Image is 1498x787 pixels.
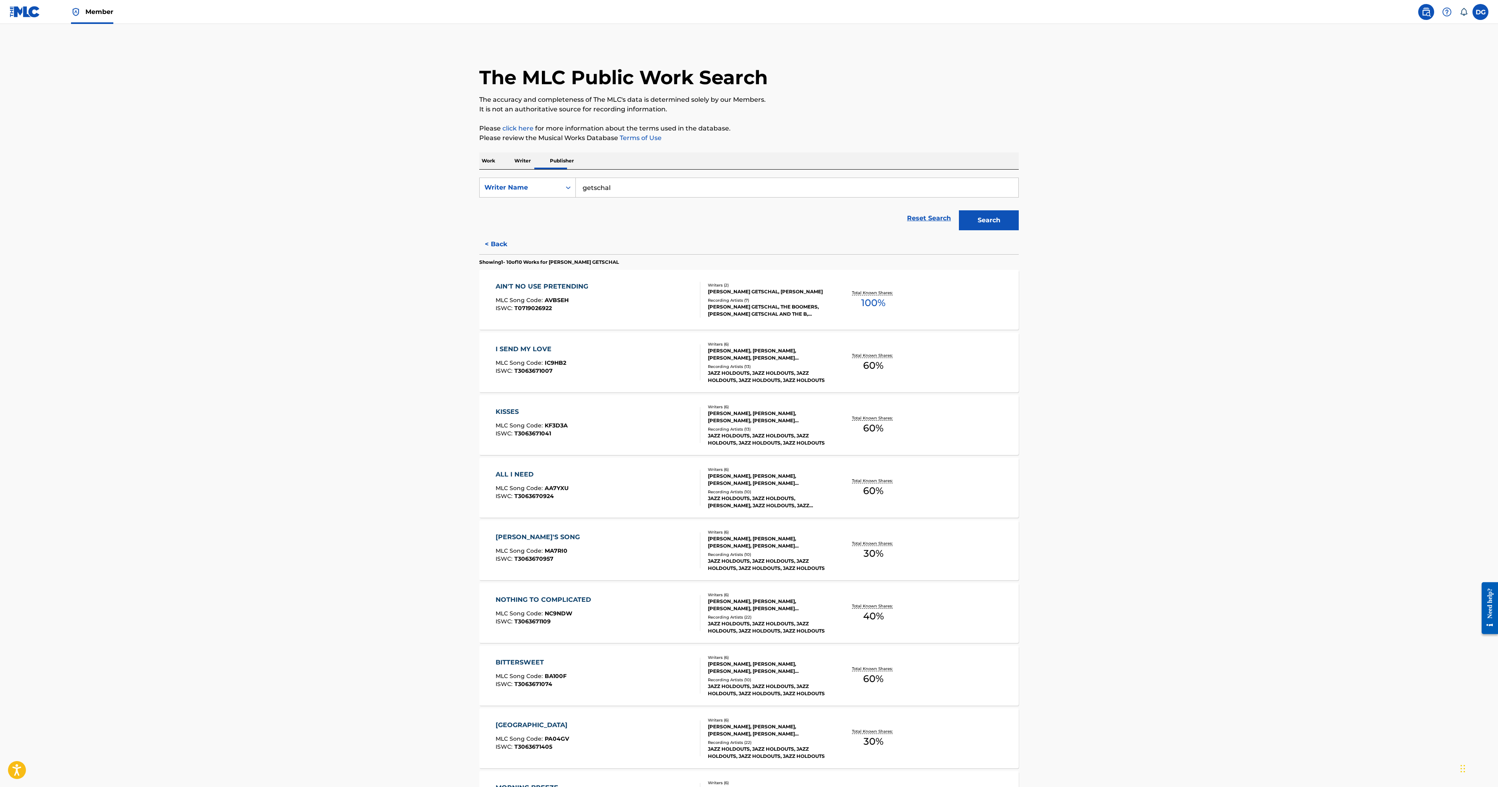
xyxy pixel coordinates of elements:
p: Total Known Shares: [852,290,895,296]
a: [PERSON_NAME]'S SONGMLC Song Code:MA7RI0ISWC:T3063670957Writers (6)[PERSON_NAME], [PERSON_NAME], ... [479,520,1019,580]
div: Recording Artists ( 22 ) [708,614,828,620]
span: MA7RI0 [545,547,567,554]
div: JAZZ HOLDOUTS, JAZZ HOLDOUTS, JAZZ HOLDOUTS, JAZZ HOLDOUTS, JAZZ HOLDOUTS [708,683,828,697]
div: [PERSON_NAME] GETSCHAL, THE BOOMERS, [PERSON_NAME] GETSCHAL AND THE B, [PERSON_NAME] GETSCHAL AND... [708,303,828,318]
span: 100 % [861,296,885,310]
div: Writers ( 2 ) [708,282,828,288]
div: Writers ( 6 ) [708,717,828,723]
span: ISWC : [496,492,514,500]
div: ALL I NEED [496,470,569,479]
p: Total Known Shares: [852,478,895,484]
span: NC9NDW [545,610,572,617]
div: [PERSON_NAME], [PERSON_NAME], [PERSON_NAME], [PERSON_NAME] [PERSON_NAME], [PERSON_NAME], [PERSON_... [708,410,828,424]
span: BA100F [545,672,567,680]
span: MLC Song Code : [496,735,545,742]
p: Total Known Shares: [852,728,895,734]
a: ALL I NEEDMLC Song Code:AA7YXUISWC:T3063670924Writers (6)[PERSON_NAME], [PERSON_NAME], [PERSON_NA... [479,458,1019,518]
span: 60 % [863,672,883,686]
button: Search [959,210,1019,230]
div: JAZZ HOLDOUTS, JAZZ HOLDOUTS, JAZZ HOLDOUTS, JAZZ HOLDOUTS, JAZZ HOLDOUTS [708,432,828,447]
a: click here [502,125,534,132]
div: Chat Widget [1458,749,1498,787]
p: Total Known Shares: [852,603,895,609]
p: Please review the Musical Works Database [479,133,1019,143]
div: Writers ( 6 ) [708,529,828,535]
div: Recording Artists ( 13 ) [708,364,828,370]
p: The accuracy and completeness of The MLC's data is determined solely by our Members. [479,95,1019,105]
button: < Back [479,234,527,254]
p: Writer [512,152,533,169]
span: 60 % [863,484,883,498]
div: JAZZ HOLDOUTS, JAZZ HOLDOUTS, JAZZ HOLDOUTS, JAZZ HOLDOUTS, JAZZ HOLDOUTS [708,370,828,384]
div: [PERSON_NAME] GETSCHAL, [PERSON_NAME] [708,288,828,295]
h1: The MLC Public Work Search [479,65,768,89]
span: ISWC : [496,367,514,374]
span: MLC Song Code : [496,297,545,304]
span: MLC Song Code : [496,484,545,492]
form: Search Form [479,178,1019,234]
span: MLC Song Code : [496,672,545,680]
div: [PERSON_NAME], [PERSON_NAME], [PERSON_NAME], [PERSON_NAME] [PERSON_NAME], [PERSON_NAME], [PERSON_... [708,660,828,675]
span: T3063671109 [514,618,551,625]
div: BITTERSWEET [496,658,567,667]
div: Writers ( 6 ) [708,780,828,786]
p: Showing 1 - 10 of 10 Works for [PERSON_NAME] GETSCHAL [479,259,619,266]
span: ISWC : [496,430,514,437]
div: [PERSON_NAME], [PERSON_NAME], [PERSON_NAME], [PERSON_NAME] [PERSON_NAME], [PERSON_NAME], [PERSON_... [708,598,828,612]
img: MLC Logo [10,6,40,18]
a: [GEOGRAPHIC_DATA]MLC Song Code:PA04GVISWC:T3063671405Writers (6)[PERSON_NAME], [PERSON_NAME], [PE... [479,708,1019,768]
span: AVBSEH [545,297,569,304]
img: help [1442,7,1452,17]
span: ISWC : [496,618,514,625]
div: Notifications [1460,8,1468,16]
div: JAZZ HOLDOUTS, JAZZ HOLDOUTS, [PERSON_NAME], JAZZ HOLDOUTS, JAZZ HOLDOUTS [708,495,828,509]
span: MLC Song Code : [496,359,545,366]
div: Writers ( 6 ) [708,404,828,410]
a: Public Search [1418,4,1434,20]
div: Recording Artists ( 10 ) [708,677,828,683]
div: JAZZ HOLDOUTS, JAZZ HOLDOUTS, JAZZ HOLDOUTS, JAZZ HOLDOUTS, JAZZ HOLDOUTS [708,558,828,572]
div: Recording Artists ( 22 ) [708,740,828,745]
div: Help [1439,4,1455,20]
p: Publisher [547,152,576,169]
div: Writers ( 6 ) [708,655,828,660]
a: Reset Search [903,210,955,227]
div: Drag [1460,757,1465,781]
p: Total Known Shares: [852,540,895,546]
p: Work [479,152,498,169]
span: MLC Song Code : [496,422,545,429]
a: KISSESMLC Song Code:KF3D3AISWC:T3063671041Writers (6)[PERSON_NAME], [PERSON_NAME], [PERSON_NAME],... [479,395,1019,455]
span: T3063670924 [514,492,554,500]
a: Terms of Use [618,134,662,142]
div: I SEND MY LOVE [496,344,566,354]
div: JAZZ HOLDOUTS, JAZZ HOLDOUTS, JAZZ HOLDOUTS, JAZZ HOLDOUTS, JAZZ HOLDOUTS [708,620,828,635]
p: Please for more information about the terms used in the database. [479,124,1019,133]
span: KF3D3A [545,422,568,429]
div: Recording Artists ( 7 ) [708,297,828,303]
span: IC9HB2 [545,359,566,366]
p: Total Known Shares: [852,415,895,421]
p: Total Known Shares: [852,666,895,672]
a: NOTHING TO COMPLICATEDMLC Song Code:NC9NDWISWC:T3063671109Writers (6)[PERSON_NAME], [PERSON_NAME]... [479,583,1019,643]
span: 60 % [863,358,883,373]
span: PA04GV [545,735,569,742]
a: BITTERSWEETMLC Song Code:BA100FISWC:T3063671074Writers (6)[PERSON_NAME], [PERSON_NAME], [PERSON_N... [479,646,1019,706]
span: ISWC : [496,680,514,688]
span: T3063671007 [514,367,553,374]
div: [GEOGRAPHIC_DATA] [496,720,571,730]
span: MLC Song Code : [496,547,545,554]
span: 40 % [863,609,884,623]
span: Member [85,7,113,16]
span: T0719026922 [514,305,552,312]
div: Writer Name [484,183,556,192]
span: T3063670957 [514,555,553,562]
iframe: Resource Center [1475,572,1498,644]
a: AIN'T NO USE PRETENDINGMLC Song Code:AVBSEHISWC:T0719026922Writers (2)[PERSON_NAME] GETSCHAL, [PE... [479,270,1019,330]
p: Total Known Shares: [852,352,895,358]
div: NOTHING TO COMPLICATED [496,595,595,605]
span: 30 % [864,734,883,749]
img: search [1421,7,1431,17]
span: 60 % [863,421,883,435]
div: JAZZ HOLDOUTS, JAZZ HOLDOUTS, JAZZ HOLDOUTS, JAZZ HOLDOUTS, JAZZ HOLDOUTS [708,745,828,760]
p: It is not an authoritative source for recording information. [479,105,1019,114]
